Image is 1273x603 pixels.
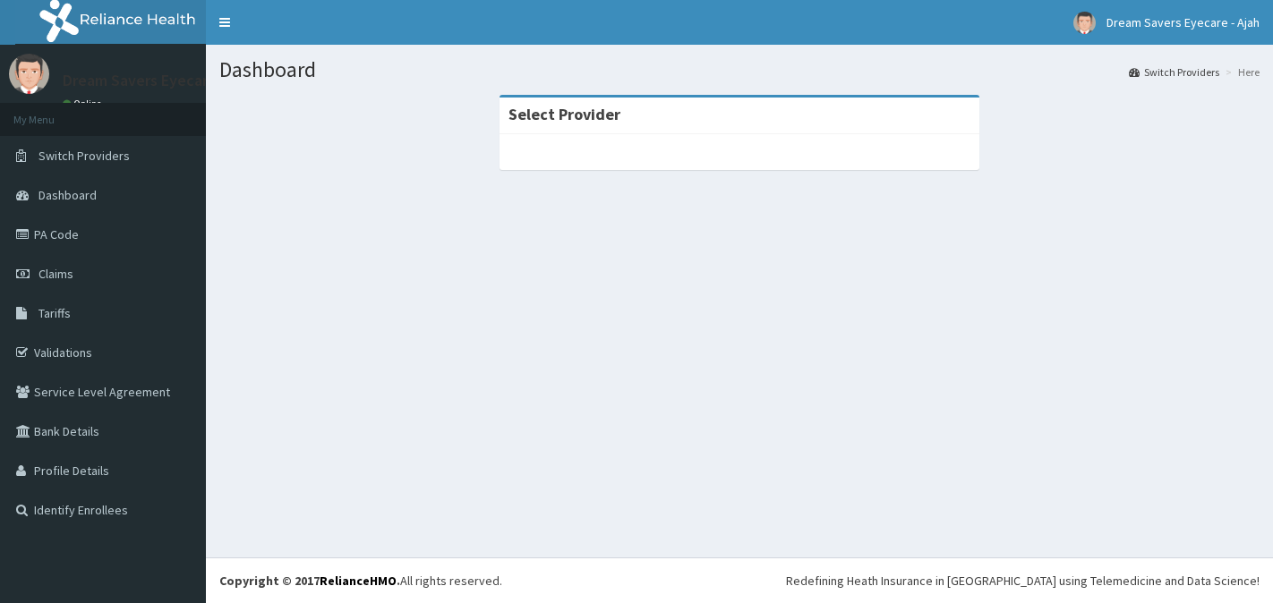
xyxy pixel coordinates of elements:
[206,557,1273,603] footer: All rights reserved.
[38,305,71,321] span: Tariffs
[38,148,130,164] span: Switch Providers
[219,58,1260,81] h1: Dashboard
[1106,14,1260,30] span: Dream Savers Eyecare - Ajah
[9,54,49,94] img: User Image
[508,104,620,124] strong: Select Provider
[63,72,259,89] p: Dream Savers Eyecare - Ajah
[38,187,97,203] span: Dashboard
[786,572,1260,590] div: Redefining Heath Insurance in [GEOGRAPHIC_DATA] using Telemedicine and Data Science!
[320,573,397,589] a: RelianceHMO
[219,573,400,589] strong: Copyright © 2017 .
[63,98,106,110] a: Online
[1073,12,1096,34] img: User Image
[1129,64,1219,80] a: Switch Providers
[38,266,73,282] span: Claims
[1221,64,1260,80] li: Here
